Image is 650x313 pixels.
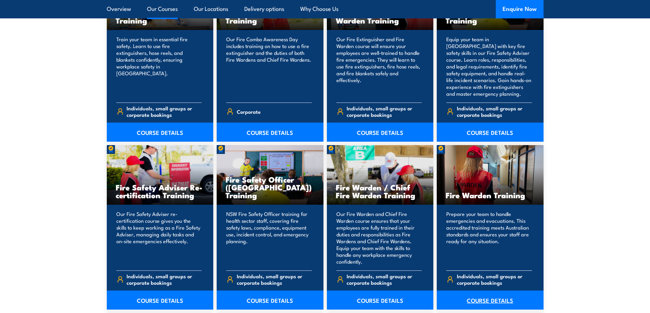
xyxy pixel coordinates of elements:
[237,106,261,117] span: Corporate
[116,36,202,97] p: Train your team in essential fire safety. Learn to use fire extinguishers, hose reels, and blanke...
[446,9,535,24] h3: Fire Safety Adviser Training
[437,291,544,310] a: COURSE DETAILS
[127,273,202,286] span: Individuals, small groups or corporate bookings
[327,123,434,142] a: COURSE DETAILS
[336,183,425,199] h3: Fire Warden / Chief Fire Warden Training
[336,210,422,265] p: Our Fire Warden and Chief Fire Warden course ensures that your employees are fully trained in the...
[457,273,532,286] span: Individuals, small groups or corporate bookings
[457,105,532,118] span: Individuals, small groups or corporate bookings
[107,291,214,310] a: COURSE DETAILS
[226,36,312,97] p: Our Fire Combo Awareness Day includes training on how to use a fire extinguisher and the duties o...
[127,105,202,118] span: Individuals, small groups or corporate bookings
[336,9,425,24] h3: Fire Extinguisher / Fire Warden Training
[217,291,323,310] a: COURSE DETAILS
[226,175,315,199] h3: Fire Safety Officer ([GEOGRAPHIC_DATA]) Training
[347,105,422,118] span: Individuals, small groups or corporate bookings
[116,9,205,24] h3: Fire Extinguisher Training
[437,123,544,142] a: COURSE DETAILS
[116,210,202,265] p: Our Fire Safety Adviser re-certification course gives you the skills to keep working as a Fire Sa...
[446,210,532,265] p: Prepare your team to handle emergencies and evacuations. This accredited training meets Australia...
[217,123,323,142] a: COURSE DETAILS
[116,183,205,199] h3: Fire Safety Adviser Re-certification Training
[336,36,422,97] p: Our Fire Extinguisher and Fire Warden course will ensure your employees are well-trained to handl...
[237,273,312,286] span: Individuals, small groups or corporate bookings
[327,291,434,310] a: COURSE DETAILS
[107,123,214,142] a: COURSE DETAILS
[226,210,312,265] p: NSW Fire Safety Officer training for health sector staff, covering fire safety laws, compliance, ...
[347,273,422,286] span: Individuals, small groups or corporate bookings
[446,191,535,199] h3: Fire Warden Training
[446,36,532,97] p: Equip your team in [GEOGRAPHIC_DATA] with key fire safety skills in our Fire Safety Adviser cours...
